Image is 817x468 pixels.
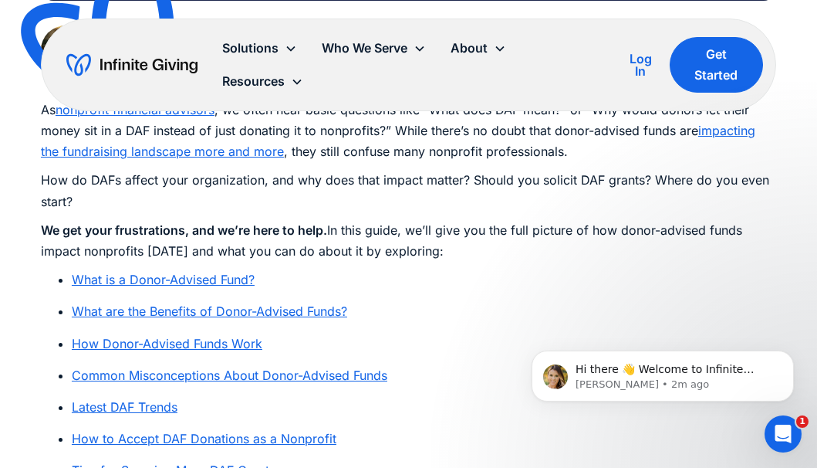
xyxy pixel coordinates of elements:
[322,38,407,59] div: Who We Serve
[72,399,177,415] a: Latest DAF Trends
[210,32,309,65] div: Solutions
[72,304,347,319] a: What are the Benefits of Donor-Advised Funds?
[72,431,336,446] a: How to Accept DAF Donations as a Nonprofit
[41,220,776,262] p: In this guide, we’ll give you the full picture of how donor-advised funds impact nonprofits [DATE...
[72,336,262,351] a: How Donor-Advised Funds Work
[624,53,657,77] div: Log In
[624,49,657,80] a: Log In
[438,32,518,65] div: About
[72,272,255,287] a: What is a Donor-Advised Fund?
[66,53,197,77] a: home
[41,170,776,212] p: How do DAFs affect your organization, and why does that impact matter? Should you solicit DAF gra...
[72,368,387,383] a: Common Misconceptions About Donor-Advised Funds
[796,415,809,428] span: 1
[222,38,279,59] div: Solutions
[41,222,327,238] strong: We get your frustrations, and we’re here to help.
[670,37,764,93] a: Get Started
[765,415,802,453] iframe: Intercom live chat
[508,318,817,426] iframe: Intercom notifications message
[210,65,316,98] div: Resources
[41,100,776,163] p: As , we often hear basic questions like “What does DAF mean?” or “Why would donors let their mone...
[222,71,285,92] div: Resources
[451,38,488,59] div: About
[309,32,438,65] div: Who We Serve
